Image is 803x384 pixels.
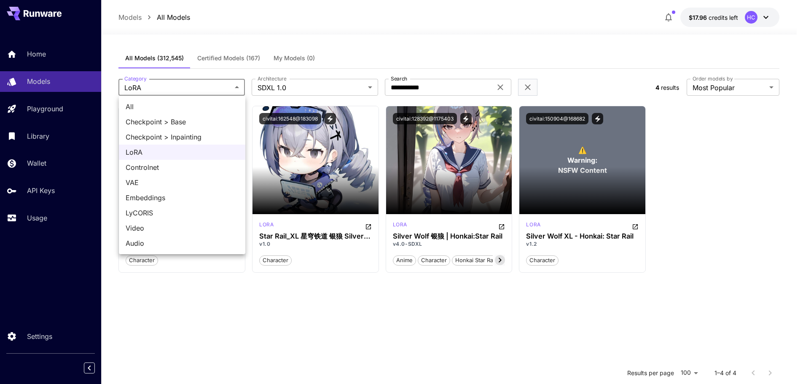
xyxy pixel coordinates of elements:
span: Checkpoint > Base [126,117,239,127]
span: Audio [126,238,239,248]
span: Checkpoint > Inpainting [126,132,239,142]
span: VAE [126,177,239,188]
span: Embeddings [126,193,239,203]
span: All [126,102,239,112]
span: LyCORIS [126,208,239,218]
span: Video [126,223,239,233]
span: LoRA [126,147,239,157]
span: Controlnet [126,162,239,172]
